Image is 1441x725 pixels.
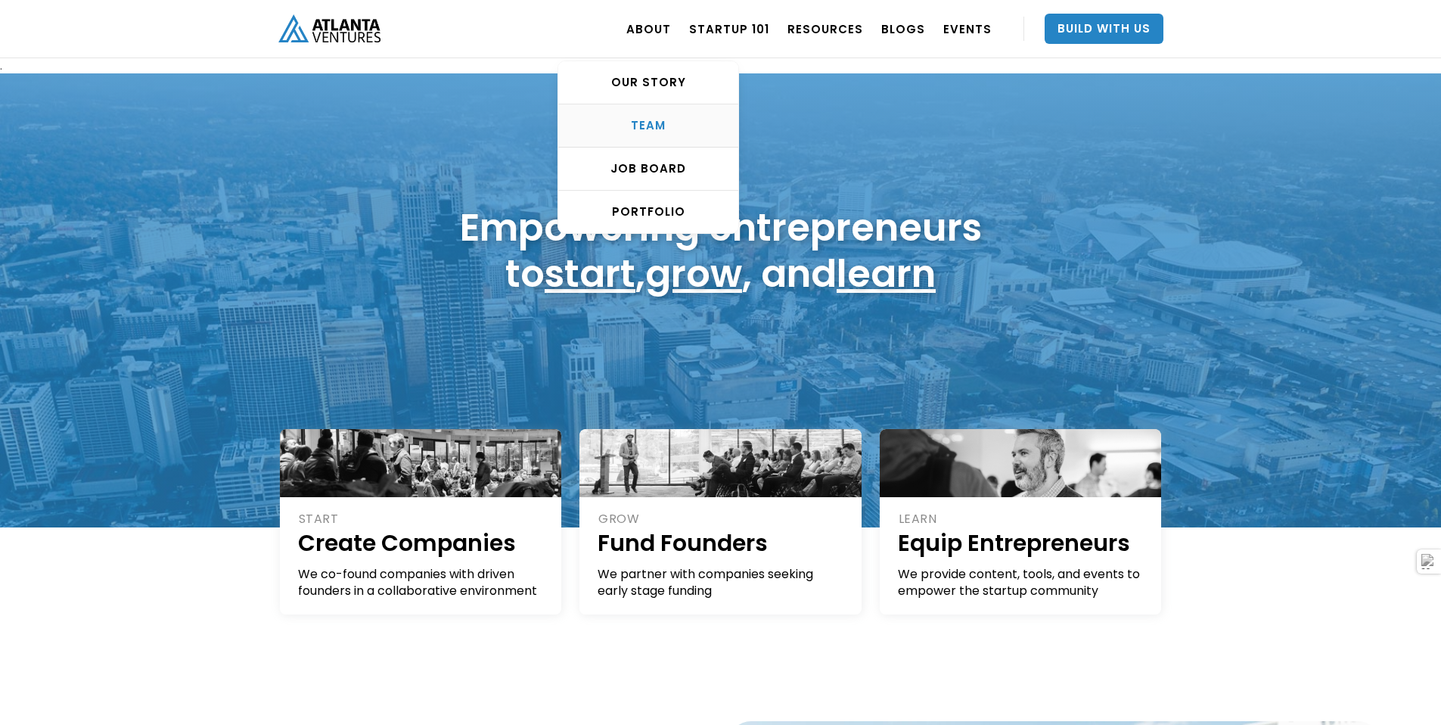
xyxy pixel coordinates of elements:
[899,511,1145,527] div: LEARN
[460,204,982,297] h1: Empowering entrepreneurs to , , and
[579,429,862,615] a: GROWFund FoundersWe partner with companies seeking early stage funding
[558,204,738,219] div: PORTFOLIO
[898,527,1145,559] h1: Equip Entrepreneurs
[837,247,936,300] a: learn
[689,8,769,50] a: Startup 101
[545,247,635,300] a: start
[558,104,738,148] a: TEAM
[943,8,992,50] a: EVENTS
[280,429,562,615] a: STARTCreate CompaniesWe co-found companies with driven founders in a collaborative environment
[598,527,845,559] h1: Fund Founders
[558,161,738,176] div: Job Board
[298,566,545,599] div: We co-found companies with driven founders in a collaborative environment
[558,148,738,191] a: Job Board
[558,118,738,133] div: TEAM
[1045,14,1163,44] a: Build With Us
[299,511,545,527] div: START
[298,527,545,559] h1: Create Companies
[880,429,1162,615] a: LEARNEquip EntrepreneursWe provide content, tools, and events to empower the startup community
[598,511,845,527] div: GROW
[881,8,925,50] a: BLOGS
[645,247,742,300] a: grow
[558,75,738,90] div: OUR STORY
[898,566,1145,599] div: We provide content, tools, and events to empower the startup community
[558,61,738,104] a: OUR STORY
[598,566,845,599] div: We partner with companies seeking early stage funding
[787,8,863,50] a: RESOURCES
[626,8,671,50] a: ABOUT
[558,191,738,233] a: PORTFOLIO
